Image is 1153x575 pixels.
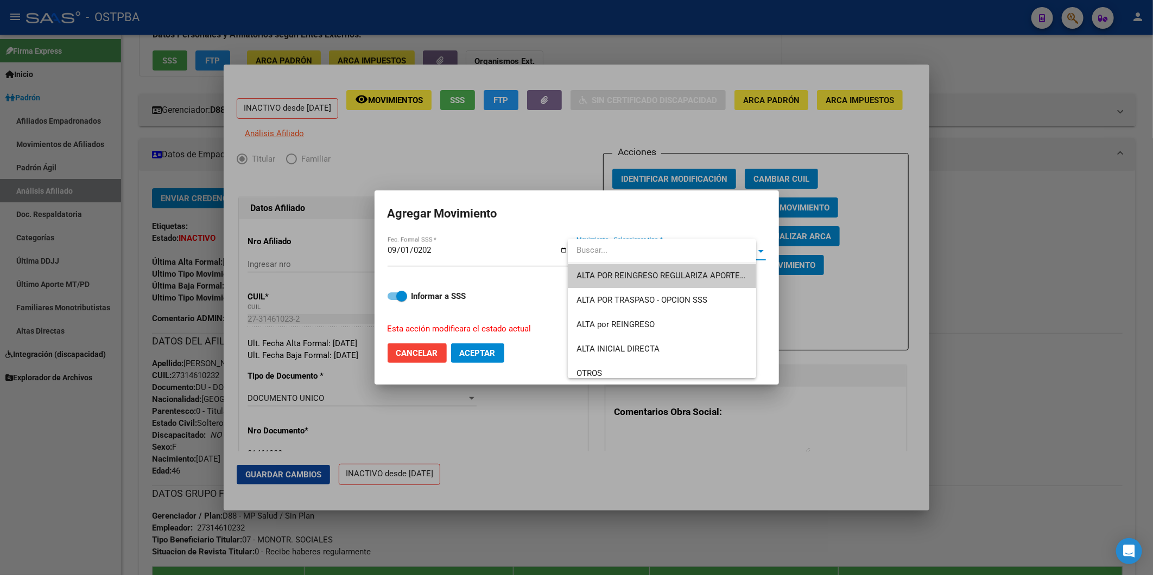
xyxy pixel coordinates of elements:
[576,368,602,378] span: OTROS
[568,238,756,263] input: dropdown search
[576,295,707,305] span: ALTA POR TRASPASO - OPCION SSS
[576,271,769,280] span: ALTA POR REINGRESO REGULARIZA APORTES (AFIP)
[576,320,655,329] span: ALTA por REINGRESO
[1116,538,1142,564] div: Open Intercom Messenger
[576,344,660,354] span: ALTA INICIAL DIRECTA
